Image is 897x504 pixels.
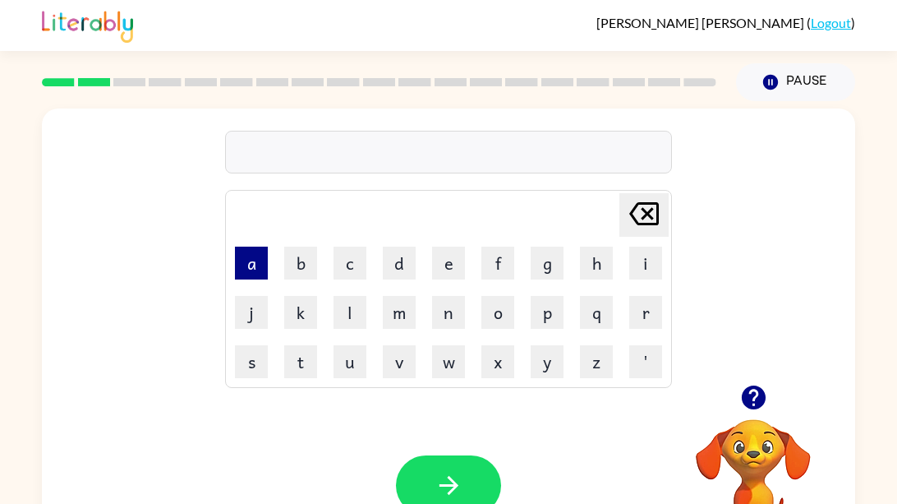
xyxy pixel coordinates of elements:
button: f [481,247,514,280]
button: n [432,296,465,329]
button: j [235,296,268,329]
button: e [432,247,465,280]
button: q [580,296,613,329]
button: g [531,247,563,280]
button: a [235,247,268,280]
button: Pause [736,63,855,101]
button: r [629,296,662,329]
span: [PERSON_NAME] [PERSON_NAME] [596,15,807,30]
button: w [432,345,465,378]
button: b [284,247,317,280]
button: l [333,296,366,329]
button: o [481,296,514,329]
button: y [531,345,563,378]
button: x [481,345,514,378]
button: p [531,296,563,329]
button: h [580,247,613,280]
button: s [235,345,268,378]
button: ' [629,345,662,378]
button: z [580,345,613,378]
button: d [383,247,416,280]
div: ( ) [596,15,855,30]
button: i [629,247,662,280]
a: Logout [811,15,851,30]
img: Literably [42,7,133,43]
button: u [333,345,366,378]
button: t [284,345,317,378]
button: v [383,345,416,378]
button: k [284,296,317,329]
button: c [333,247,366,280]
button: m [383,296,416,329]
